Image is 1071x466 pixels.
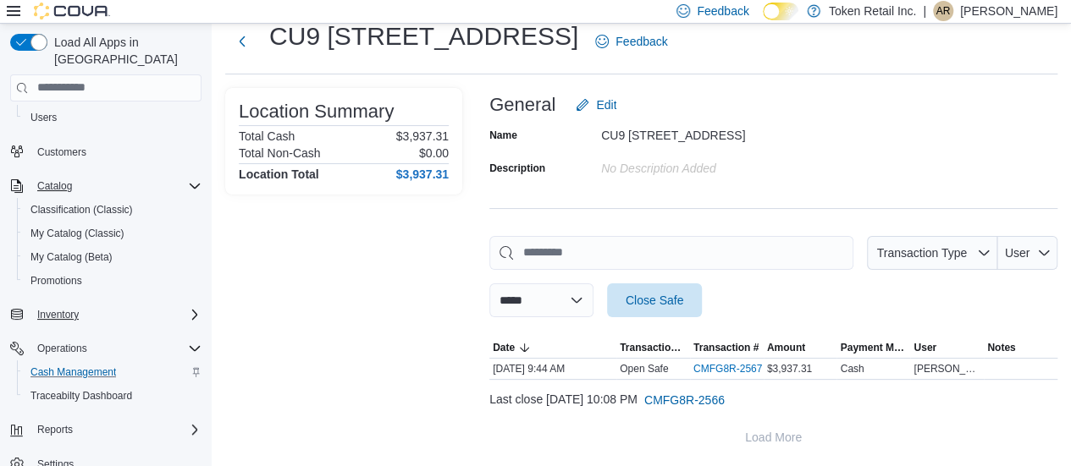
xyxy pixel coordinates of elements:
div: Last close [DATE] 10:08 PM [489,383,1057,417]
button: Catalog [30,176,79,196]
span: Amount [767,341,805,354]
span: Reports [30,419,202,440]
span: Cash Management [30,365,116,379]
button: Reports [30,419,80,440]
button: CMFG8R-2566 [638,383,731,417]
button: Close Safe [607,283,702,317]
span: Promotions [24,271,202,291]
button: Operations [3,337,208,360]
input: Dark Mode [763,3,798,20]
span: Payment Methods [840,341,907,354]
button: Transaction Type [616,337,690,358]
a: Promotions [24,271,89,291]
button: Notes [984,337,1057,358]
span: Feedback [697,3,748,19]
h3: General [489,95,555,115]
span: Dark Mode [763,20,764,21]
button: Classification (Classic) [17,198,208,222]
h1: CU9 [STREET_ADDRESS] [269,19,578,53]
button: Amount [764,337,837,358]
a: Users [24,107,63,128]
span: Users [30,111,57,124]
button: Date [489,337,616,358]
p: | [923,1,926,21]
button: Traceabilty Dashboard [17,384,208,408]
p: Token Retail Inc. [829,1,917,21]
span: Operations [37,342,87,355]
span: Edit [596,96,616,113]
button: Load More [489,420,1057,454]
span: [PERSON_NAME] [914,362,980,376]
button: Transaction # [690,337,764,358]
button: Customers [3,140,208,164]
label: Name [489,129,517,142]
span: Promotions [30,274,82,288]
button: Cash Management [17,360,208,384]
a: Cash Management [24,362,123,382]
span: User [914,341,936,354]
span: Traceabilty Dashboard [24,386,202,406]
h6: Total Cash [239,129,295,143]
span: Classification (Classic) [30,203,133,217]
a: CMFG8R-2567External link [693,362,776,376]
span: My Catalog (Beta) [30,250,113,264]
button: Payment Methods [836,337,910,358]
span: CMFG8R-2566 [644,392,725,408]
span: My Catalog (Beta) [24,247,202,267]
span: Reports [37,423,73,436]
p: $0.00 [419,146,449,160]
span: Catalog [30,176,202,196]
a: My Catalog (Beta) [24,247,119,267]
div: No Description added [601,155,828,175]
h6: Total Non-Cash [239,146,321,160]
span: Inventory [30,304,202,325]
span: Close Safe [626,292,683,309]
span: Classification (Classic) [24,200,202,220]
span: $3,937.31 [767,362,812,376]
div: [DATE] 9:44 AM [489,359,616,379]
p: Open Safe [620,362,668,376]
span: Catalog [37,179,72,193]
span: Notes [987,341,1015,354]
button: Catalog [3,174,208,198]
div: Cash [840,362,864,376]
a: Feedback [588,25,674,58]
button: Users [17,106,208,129]
button: Transaction Type [867,236,997,270]
a: My Catalog (Classic) [24,223,131,244]
a: Traceabilty Dashboard [24,386,139,406]
button: Inventory [30,304,86,325]
img: Cova [34,3,110,19]
span: Feedback [616,33,667,50]
button: Edit [569,88,623,122]
input: This is a search bar. As you type, the results lower in the page will automatically filter. [489,236,853,270]
span: Operations [30,338,202,359]
a: Classification (Classic) [24,200,140,220]
button: User [910,337,984,358]
h4: $3,937.31 [396,167,449,181]
span: User [1005,246,1030,260]
span: Date [493,341,515,354]
button: My Catalog (Beta) [17,245,208,269]
span: ar [936,1,951,21]
p: [PERSON_NAME] [960,1,1057,21]
span: Customers [30,141,202,162]
span: Inventory [37,308,79,321]
button: Promotions [17,269,208,293]
span: Transaction Type [876,246,967,260]
button: User [997,236,1057,270]
button: Inventory [3,303,208,326]
span: My Catalog (Classic) [24,223,202,244]
button: Operations [30,338,94,359]
span: Load All Apps in [GEOGRAPHIC_DATA] [47,34,202,68]
button: Reports [3,418,208,441]
span: Transaction # [693,341,759,354]
h4: Location Total [239,167,319,181]
span: Users [24,107,202,128]
button: My Catalog (Classic) [17,222,208,245]
div: CU9 [STREET_ADDRESS] [601,122,828,142]
span: Customers [37,145,86,159]
h3: Location Summary [239,101,394,122]
span: Transaction Type [620,341,687,354]
a: Customers [30,142,93,162]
